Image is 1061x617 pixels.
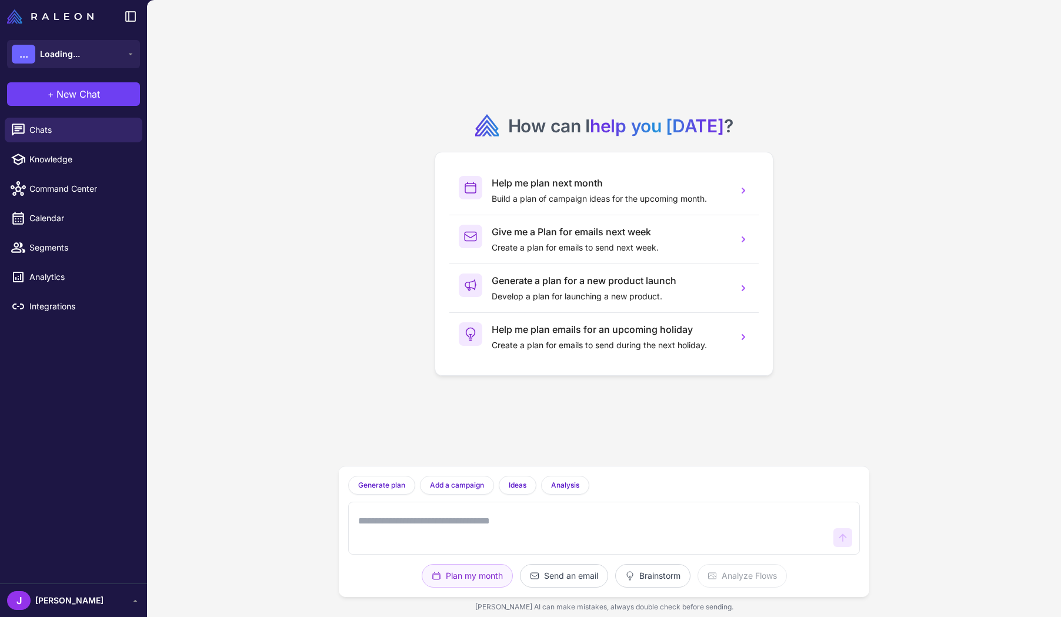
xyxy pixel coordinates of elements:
[5,294,142,319] a: Integrations
[358,480,405,491] span: Generate plan
[492,290,728,303] p: Develop a plan for launching a new product.
[520,564,608,588] button: Send an email
[499,476,536,495] button: Ideas
[29,212,133,225] span: Calendar
[492,322,728,336] h3: Help me plan emails for an upcoming holiday
[5,176,142,201] a: Command Center
[492,176,728,190] h3: Help me plan next month
[541,476,589,495] button: Analysis
[7,40,140,68] button: ...Loading...
[5,265,142,289] a: Analytics
[29,153,133,166] span: Knowledge
[492,241,728,254] p: Create a plan for emails to send next week.
[12,45,35,64] div: ...
[29,182,133,195] span: Command Center
[615,564,690,588] button: Brainstorm
[348,476,415,495] button: Generate plan
[29,300,133,313] span: Integrations
[430,480,484,491] span: Add a campaign
[29,241,133,254] span: Segments
[29,271,133,284] span: Analytics
[5,118,142,142] a: Chats
[508,114,733,138] h2: How can I ?
[590,115,724,136] span: help you [DATE]
[5,206,142,231] a: Calendar
[29,124,133,136] span: Chats
[7,591,31,610] div: J
[422,564,513,588] button: Plan my month
[56,87,100,101] span: New Chat
[492,339,728,352] p: Create a plan for emails to send during the next holiday.
[420,476,494,495] button: Add a campaign
[5,235,142,260] a: Segments
[48,87,54,101] span: +
[509,480,526,491] span: Ideas
[551,480,579,491] span: Analysis
[40,48,80,61] span: Loading...
[492,225,728,239] h3: Give me a Plan for emails next week
[5,147,142,172] a: Knowledge
[35,594,104,607] span: [PERSON_NAME]
[339,597,869,617] div: [PERSON_NAME] AI can make mistakes, always double check before sending.
[7,9,94,24] img: Raleon Logo
[7,82,140,106] button: +New Chat
[492,192,728,205] p: Build a plan of campaign ideas for the upcoming month.
[698,564,787,588] button: Analyze Flows
[492,274,728,288] h3: Generate a plan for a new product launch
